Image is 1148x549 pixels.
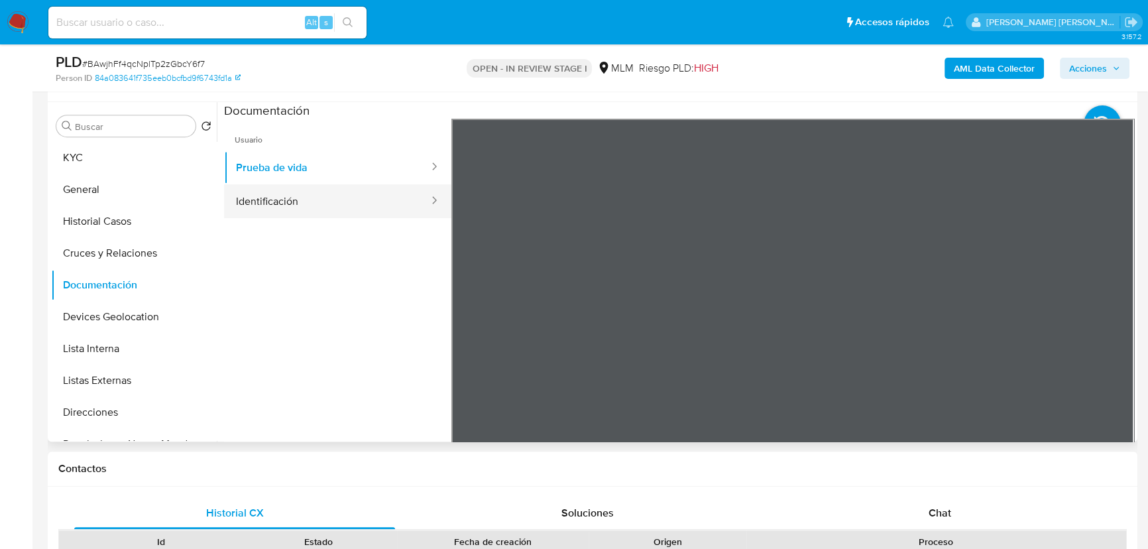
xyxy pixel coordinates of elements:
span: 3.157.2 [1121,31,1141,42]
div: Estado [249,535,387,548]
button: Lista Interna [51,333,217,365]
span: Historial CX [205,505,263,520]
p: michelleangelica.rodriguez@mercadolibre.com.mx [986,16,1120,29]
p: OPEN - IN REVIEW STAGE I [467,59,592,78]
button: Acciones [1060,58,1129,79]
span: HIGH [693,60,718,76]
span: Chat [929,505,951,520]
span: Acciones [1069,58,1107,79]
div: Id [91,535,230,548]
div: Fecha de creación [406,535,580,548]
a: 84a083641f735eeb0bcfbd9f6743fd1a [95,72,241,84]
button: Buscar [62,121,72,131]
button: Direcciones [51,396,217,428]
b: AML Data Collector [954,58,1035,79]
b: PLD [56,51,82,72]
div: Origen [598,535,736,548]
button: KYC [51,142,217,174]
span: Soluciones [561,505,613,520]
span: Riesgo PLD: [638,61,718,76]
b: Person ID [56,72,92,84]
span: Alt [306,16,317,29]
div: Proceso [756,535,1117,548]
button: General [51,174,217,206]
input: Buscar [75,121,190,133]
button: Historial Casos [51,206,217,237]
div: MLM [597,61,633,76]
button: AML Data Collector [945,58,1044,79]
span: Accesos rápidos [855,15,929,29]
button: Cruces y Relaciones [51,237,217,269]
a: Salir [1124,15,1138,29]
button: Listas Externas [51,365,217,396]
input: Buscar usuario o caso... [48,14,367,31]
button: Devices Geolocation [51,301,217,333]
button: Documentación [51,269,217,301]
h1: Contactos [58,462,1127,475]
a: Notificaciones [943,17,954,28]
span: s [324,16,328,29]
button: Volver al orden por defecto [201,121,211,135]
button: search-icon [334,13,361,32]
span: # BAwjhFf4qcNplTp2zGbcY6f7 [82,57,205,70]
button: Restricciones Nuevo Mundo [51,428,217,460]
